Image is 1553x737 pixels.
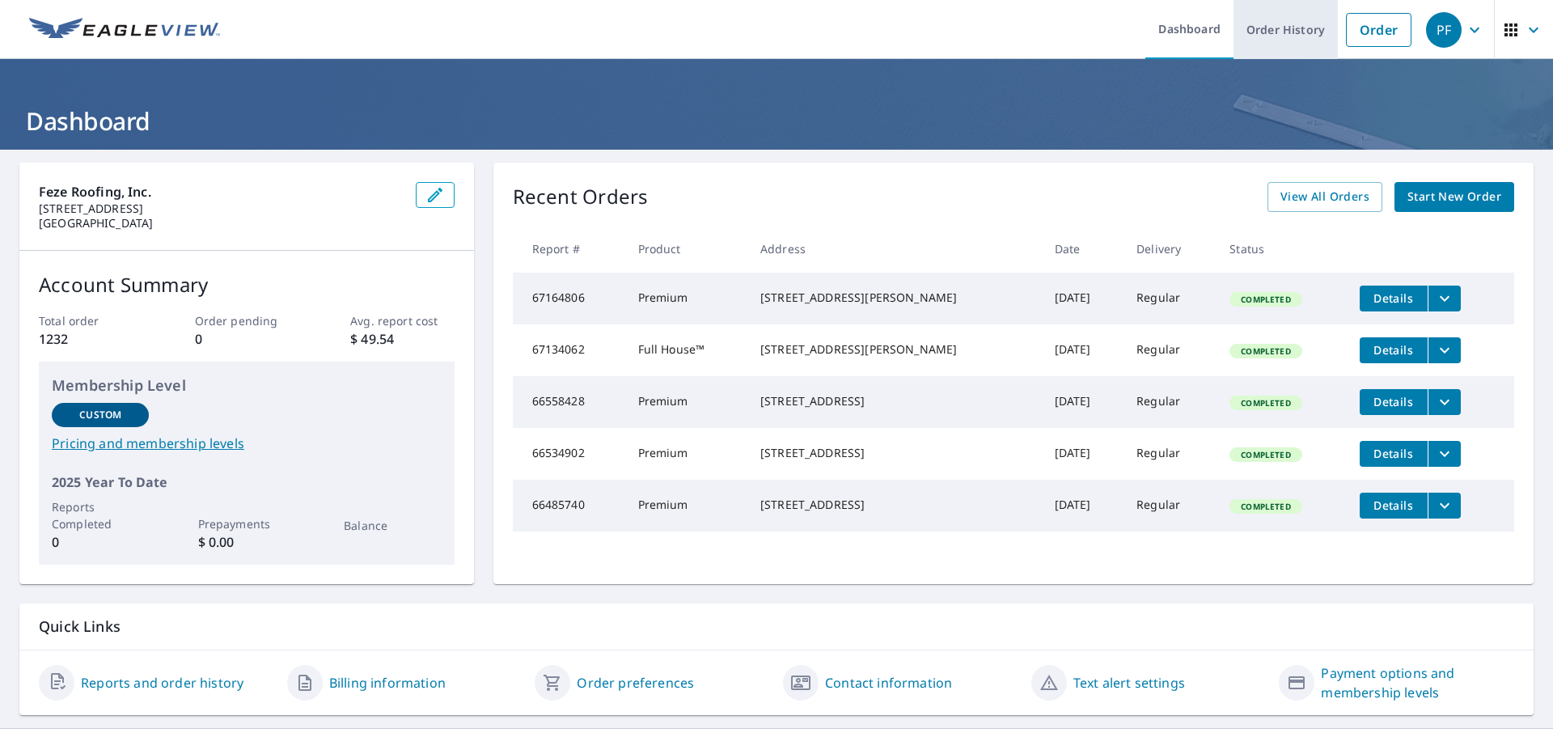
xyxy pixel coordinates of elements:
span: Details [1369,394,1418,409]
td: Regular [1123,273,1217,324]
a: Text alert settings [1073,673,1185,693]
td: [DATE] [1042,480,1124,532]
td: 66558428 [513,376,625,428]
p: 1232 [39,329,142,349]
p: Recent Orders [513,182,649,212]
p: $ 49.54 [350,329,454,349]
button: filesDropdownBtn-67164806 [1428,286,1461,311]
a: Start New Order [1394,182,1514,212]
h1: Dashboard [19,104,1534,138]
th: Report # [513,225,625,273]
p: [STREET_ADDRESS] [39,201,403,216]
button: filesDropdownBtn-67134062 [1428,337,1461,363]
div: [STREET_ADDRESS] [760,393,1029,409]
p: Custom [79,408,121,422]
button: detailsBtn-67134062 [1360,337,1428,363]
span: Completed [1231,397,1300,409]
p: Avg. report cost [350,312,454,329]
span: Start New Order [1407,187,1501,207]
td: 67164806 [513,273,625,324]
td: 66534902 [513,428,625,480]
td: Premium [625,480,747,532]
button: detailsBtn-66558428 [1360,389,1428,415]
span: View All Orders [1280,187,1369,207]
span: Completed [1231,345,1300,357]
td: [DATE] [1042,324,1124,376]
span: Details [1369,446,1418,461]
td: Regular [1123,324,1217,376]
a: Reports and order history [81,673,243,693]
td: Full House™ [625,324,747,376]
p: 0 [195,329,298,349]
button: detailsBtn-66485740 [1360,493,1428,519]
p: Account Summary [39,270,455,299]
p: Feze Roofing, Inc. [39,182,403,201]
p: Quick Links [39,616,1514,637]
td: 67134062 [513,324,625,376]
td: Premium [625,376,747,428]
span: Completed [1231,501,1300,512]
th: Date [1042,225,1124,273]
p: 2025 Year To Date [52,472,442,492]
span: Details [1369,290,1418,306]
button: detailsBtn-66534902 [1360,441,1428,467]
a: View All Orders [1267,182,1382,212]
p: 0 [52,532,149,552]
span: Completed [1231,294,1300,305]
th: Status [1217,225,1346,273]
th: Address [747,225,1042,273]
p: $ 0.00 [198,532,295,552]
span: Details [1369,342,1418,358]
a: Contact information [825,673,952,693]
button: filesDropdownBtn-66558428 [1428,389,1461,415]
div: [STREET_ADDRESS][PERSON_NAME] [760,341,1029,358]
th: Product [625,225,747,273]
button: detailsBtn-67164806 [1360,286,1428,311]
a: Payment options and membership levels [1321,663,1514,702]
span: Completed [1231,449,1300,460]
a: Billing information [329,673,446,693]
div: PF [1426,12,1462,48]
p: [GEOGRAPHIC_DATA] [39,216,403,231]
div: [STREET_ADDRESS] [760,445,1029,461]
td: Regular [1123,376,1217,428]
td: [DATE] [1042,376,1124,428]
span: Details [1369,498,1418,513]
div: [STREET_ADDRESS][PERSON_NAME] [760,290,1029,306]
td: 66485740 [513,480,625,532]
th: Delivery [1123,225,1217,273]
img: EV Logo [29,18,220,42]
div: [STREET_ADDRESS] [760,497,1029,513]
p: Total order [39,312,142,329]
td: [DATE] [1042,428,1124,480]
td: Premium [625,273,747,324]
p: Order pending [195,312,298,329]
td: Regular [1123,428,1217,480]
button: filesDropdownBtn-66485740 [1428,493,1461,519]
button: filesDropdownBtn-66534902 [1428,441,1461,467]
p: Membership Level [52,375,442,396]
p: Reports Completed [52,498,149,532]
a: Order [1346,13,1411,47]
p: Balance [344,517,441,534]
td: Regular [1123,480,1217,532]
td: Premium [625,428,747,480]
p: Prepayments [198,515,295,532]
a: Order preferences [577,673,694,693]
a: Pricing and membership levels [52,434,442,453]
td: [DATE] [1042,273,1124,324]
